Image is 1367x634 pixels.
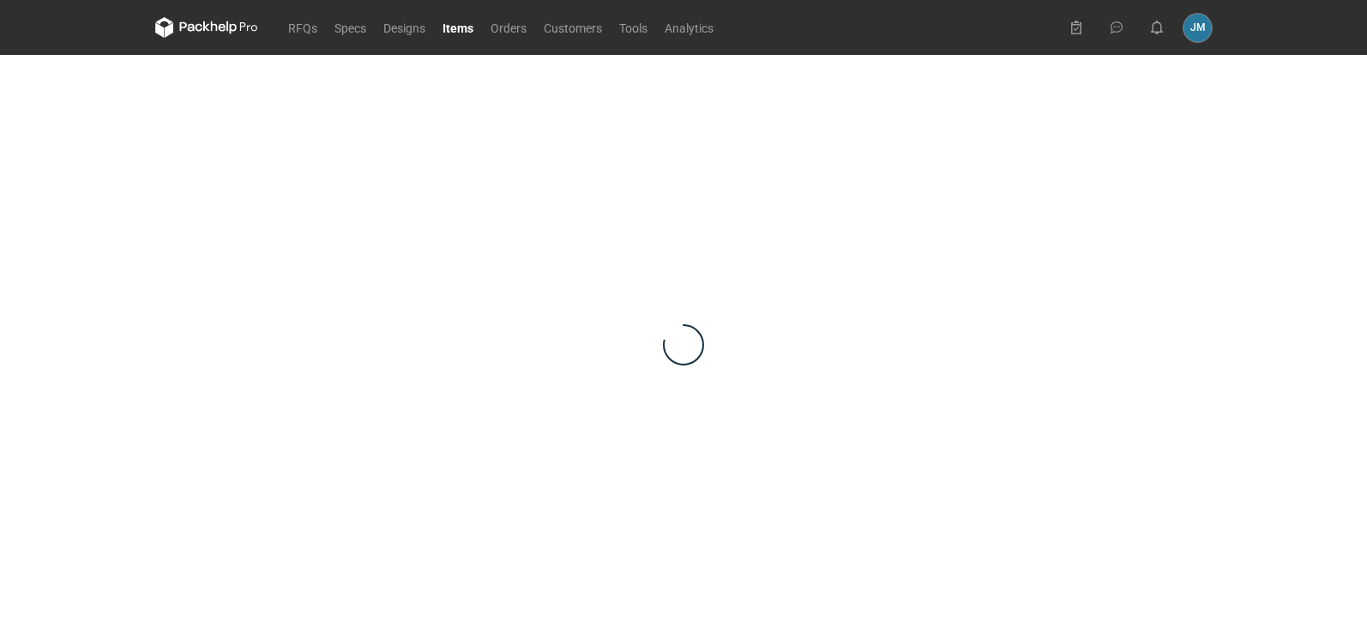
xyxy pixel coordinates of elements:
[434,17,482,38] a: Items
[375,17,434,38] a: Designs
[611,17,656,38] a: Tools
[280,17,326,38] a: RFQs
[482,17,535,38] a: Orders
[326,17,375,38] a: Specs
[535,17,611,38] a: Customers
[1183,14,1212,42] button: JM
[656,17,722,38] a: Analytics
[155,17,258,38] svg: Packhelp Pro
[1183,14,1212,42] div: Joanna Myślak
